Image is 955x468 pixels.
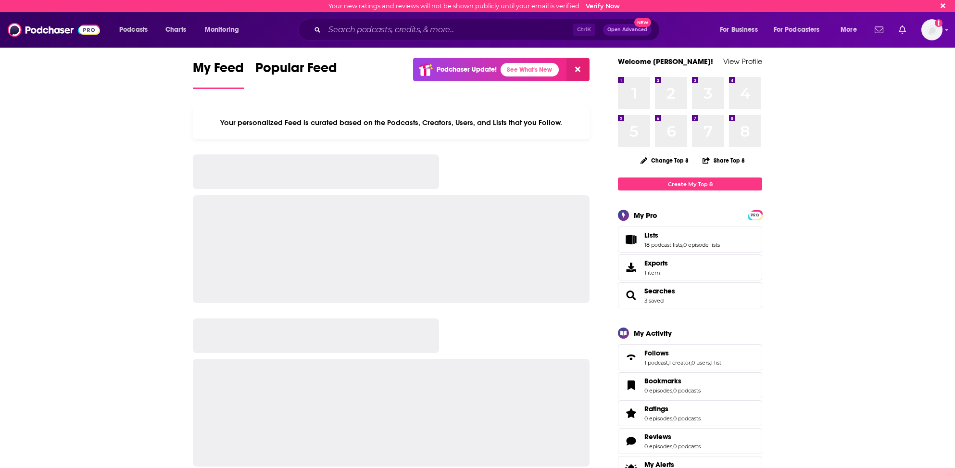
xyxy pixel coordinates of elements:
[673,443,701,450] a: 0 podcasts
[682,241,683,248] span: ,
[607,27,647,32] span: Open Advanced
[437,65,497,74] p: Podchaser Update!
[644,377,681,385] span: Bookmarks
[635,154,694,166] button: Change Top 8
[307,19,669,41] div: Search podcasts, credits, & more...
[634,211,657,220] div: My Pro
[325,22,573,38] input: Search podcasts, credits, & more...
[621,233,641,246] a: Lists
[621,406,641,420] a: Ratings
[691,359,710,366] a: 0 users
[672,415,673,422] span: ,
[621,379,641,392] a: Bookmarks
[198,22,251,38] button: open menu
[634,329,672,338] div: My Activity
[841,23,857,37] span: More
[921,19,942,40] button: Show profile menu
[644,359,668,366] a: 1 podcast
[644,443,672,450] a: 0 episodes
[193,60,244,82] span: My Feed
[644,259,668,267] span: Exports
[8,21,100,39] img: Podchaser - Follow, Share and Rate Podcasts
[119,23,148,37] span: Podcasts
[618,400,762,426] span: Ratings
[711,359,721,366] a: 1 list
[691,359,691,366] span: ,
[749,212,761,219] span: PRO
[113,22,160,38] button: open menu
[774,23,820,37] span: For Podcasters
[165,23,186,37] span: Charts
[621,434,641,448] a: Reviews
[618,227,762,253] span: Lists
[159,22,192,38] a: Charts
[921,19,942,40] img: User Profile
[895,22,910,38] a: Show notifications dropdown
[328,2,620,10] div: Your new ratings and reviews will not be shown publicly until your email is verified.
[205,23,239,37] span: Monitoring
[193,60,244,89] a: My Feed
[713,22,770,38] button: open menu
[618,254,762,280] a: Exports
[749,211,761,218] a: PRO
[935,19,942,27] svg: Email not verified
[255,60,337,82] span: Popular Feed
[644,349,669,357] span: Follows
[644,405,701,413] a: Ratings
[255,60,337,89] a: Popular Feed
[621,351,641,364] a: Follows
[673,415,701,422] a: 0 podcasts
[683,241,720,248] a: 0 episode lists
[644,349,721,357] a: Follows
[644,432,701,441] a: Reviews
[702,151,745,170] button: Share Top 8
[618,57,713,66] a: Welcome [PERSON_NAME]!
[644,269,668,276] span: 1 item
[672,387,673,394] span: ,
[644,377,701,385] a: Bookmarks
[723,57,762,66] a: View Profile
[618,428,762,454] span: Reviews
[644,231,720,240] a: Lists
[668,359,669,366] span: ,
[669,359,691,366] a: 1 creator
[921,19,942,40] span: Logged in as BretAita
[573,24,595,36] span: Ctrl K
[618,282,762,308] span: Searches
[501,63,559,76] a: See What's New
[634,18,652,27] span: New
[621,261,641,274] span: Exports
[603,24,652,36] button: Open AdvancedNew
[644,387,672,394] a: 0 episodes
[644,405,668,413] span: Ratings
[644,415,672,422] a: 0 episodes
[767,22,834,38] button: open menu
[720,23,758,37] span: For Business
[621,289,641,302] a: Searches
[644,432,671,441] span: Reviews
[672,443,673,450] span: ,
[644,241,682,248] a: 18 podcast lists
[193,106,590,139] div: Your personalized Feed is curated based on the Podcasts, Creators, Users, and Lists that you Follow.
[644,287,675,295] a: Searches
[618,344,762,370] span: Follows
[834,22,869,38] button: open menu
[618,372,762,398] span: Bookmarks
[586,2,620,10] a: Verify Now
[710,359,711,366] span: ,
[618,177,762,190] a: Create My Top 8
[644,231,658,240] span: Lists
[644,297,664,304] a: 3 saved
[673,387,701,394] a: 0 podcasts
[871,22,887,38] a: Show notifications dropdown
